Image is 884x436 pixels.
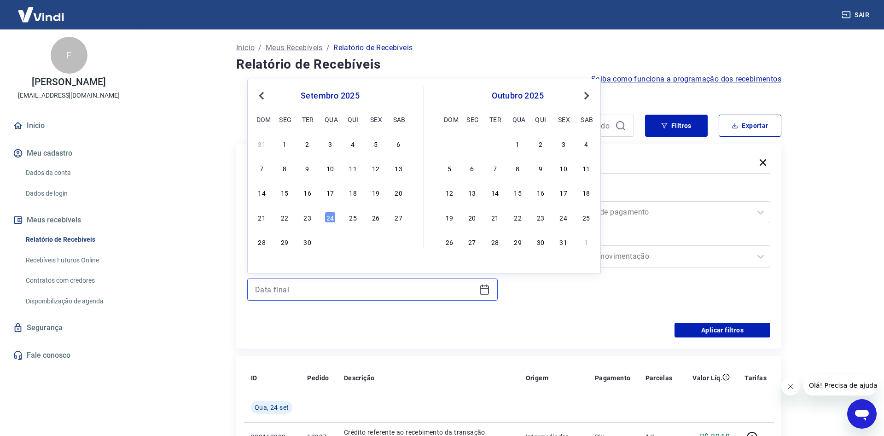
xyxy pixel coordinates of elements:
[11,143,127,163] button: Meu cadastro
[370,236,381,247] div: Choose sexta-feira, 3 de outubro de 2025
[466,163,477,174] div: Choose segunda-feira, 6 de outubro de 2025
[266,42,323,53] p: Meus Recebíveis
[512,114,523,125] div: qua
[22,271,127,290] a: Contratos com credores
[11,116,127,136] a: Início
[466,187,477,198] div: Choose segunda-feira, 13 de outubro de 2025
[581,212,592,223] div: Choose sábado, 25 de outubro de 2025
[466,138,477,149] div: Choose segunda-feira, 29 de setembro de 2025
[251,373,257,383] p: ID
[302,138,313,149] div: Choose terça-feira, 2 de setembro de 2025
[512,212,523,223] div: Choose quarta-feira, 22 de outubro de 2025
[581,163,592,174] div: Choose sábado, 11 de outubro de 2025
[6,6,77,14] span: Olá! Precisa de ajuda?
[256,114,268,125] div: dom
[279,163,290,174] div: Choose segunda-feira, 8 de setembro de 2025
[236,42,255,53] p: Início
[489,138,500,149] div: Choose terça-feira, 30 de setembro de 2025
[22,230,127,249] a: Relatório de Recebíveis
[489,163,500,174] div: Choose terça-feira, 7 de outubro de 2025
[325,212,336,223] div: Choose quarta-feira, 24 de setembro de 2025
[645,115,708,137] button: Filtros
[393,138,404,149] div: Choose sábado, 6 de setembro de 2025
[581,138,592,149] div: Choose sábado, 4 de outubro de 2025
[535,236,546,247] div: Choose quinta-feira, 30 de outubro de 2025
[466,212,477,223] div: Choose segunda-feira, 20 de outubro de 2025
[558,163,569,174] div: Choose sexta-feira, 10 de outubro de 2025
[256,163,268,174] div: Choose domingo, 7 de setembro de 2025
[393,114,404,125] div: sab
[255,283,475,296] input: Data final
[255,90,405,101] div: setembro 2025
[325,163,336,174] div: Choose quarta-feira, 10 de setembro de 2025
[302,187,313,198] div: Choose terça-feira, 16 de setembro de 2025
[393,187,404,198] div: Choose sábado, 20 de setembro de 2025
[11,0,71,29] img: Vindi
[558,236,569,247] div: Choose sexta-feira, 31 de outubro de 2025
[581,90,592,101] button: Next Month
[279,138,290,149] div: Choose segunda-feira, 1 de setembro de 2025
[302,114,313,125] div: ter
[442,137,593,248] div: month 2025-10
[591,74,781,85] a: Saiba como funciona a programação dos recebimentos
[325,138,336,149] div: Choose quarta-feira, 3 de setembro de 2025
[581,236,592,247] div: Choose sábado, 1 de novembro de 2025
[719,115,781,137] button: Exportar
[535,163,546,174] div: Choose quinta-feira, 9 de outubro de 2025
[444,163,455,174] div: Choose domingo, 5 de outubro de 2025
[444,236,455,247] div: Choose domingo, 26 de outubro de 2025
[325,236,336,247] div: Choose quarta-feira, 1 de outubro de 2025
[279,212,290,223] div: Choose segunda-feira, 22 de setembro de 2025
[558,114,569,125] div: sex
[348,163,359,174] div: Choose quinta-feira, 11 de setembro de 2025
[256,90,267,101] button: Previous Month
[22,163,127,182] a: Dados da conta
[348,114,359,125] div: qui
[489,187,500,198] div: Choose terça-feira, 14 de outubro de 2025
[489,212,500,223] div: Choose terça-feira, 21 de outubro de 2025
[370,114,381,125] div: sex
[512,236,523,247] div: Choose quarta-feira, 29 de outubro de 2025
[535,114,546,125] div: qui
[51,37,87,74] div: F
[581,187,592,198] div: Choose sábado, 18 de outubro de 2025
[444,187,455,198] div: Choose domingo, 12 de outubro de 2025
[255,137,405,248] div: month 2025-09
[847,399,877,429] iframe: Botão para abrir a janela de mensagens
[348,212,359,223] div: Choose quinta-feira, 25 de setembro de 2025
[512,138,523,149] div: Choose quarta-feira, 1 de outubro de 2025
[279,187,290,198] div: Choose segunda-feira, 15 de setembro de 2025
[11,345,127,366] a: Fale conosco
[840,6,873,23] button: Sair
[393,212,404,223] div: Choose sábado, 27 de setembro de 2025
[256,236,268,247] div: Choose domingo, 28 de setembro de 2025
[255,403,289,412] span: Qua, 24 set
[256,187,268,198] div: Choose domingo, 14 de setembro de 2025
[325,187,336,198] div: Choose quarta-feira, 17 de setembro de 2025
[22,184,127,203] a: Dados de login
[370,138,381,149] div: Choose sexta-feira, 5 de setembro de 2025
[11,318,127,338] a: Segurança
[692,373,722,383] p: Valor Líq.
[489,236,500,247] div: Choose terça-feira, 28 de outubro de 2025
[535,187,546,198] div: Choose quinta-feira, 16 de outubro de 2025
[326,42,330,53] p: /
[344,373,375,383] p: Descrição
[522,233,768,244] label: Tipo de Movimentação
[256,212,268,223] div: Choose domingo, 21 de setembro de 2025
[333,42,413,53] p: Relatório de Recebíveis
[646,373,673,383] p: Parcelas
[18,91,120,100] p: [EMAIL_ADDRESS][DOMAIN_NAME]
[256,138,268,149] div: Choose domingo, 31 de agosto de 2025
[236,55,781,74] h4: Relatório de Recebíveis
[535,138,546,149] div: Choose quinta-feira, 2 de outubro de 2025
[279,114,290,125] div: seg
[32,77,105,87] p: [PERSON_NAME]
[512,187,523,198] div: Choose quarta-feira, 15 de outubro de 2025
[535,212,546,223] div: Choose quinta-feira, 23 de outubro de 2025
[302,236,313,247] div: Choose terça-feira, 30 de setembro de 2025
[744,373,767,383] p: Tarifas
[581,114,592,125] div: sab
[370,212,381,223] div: Choose sexta-feira, 26 de setembro de 2025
